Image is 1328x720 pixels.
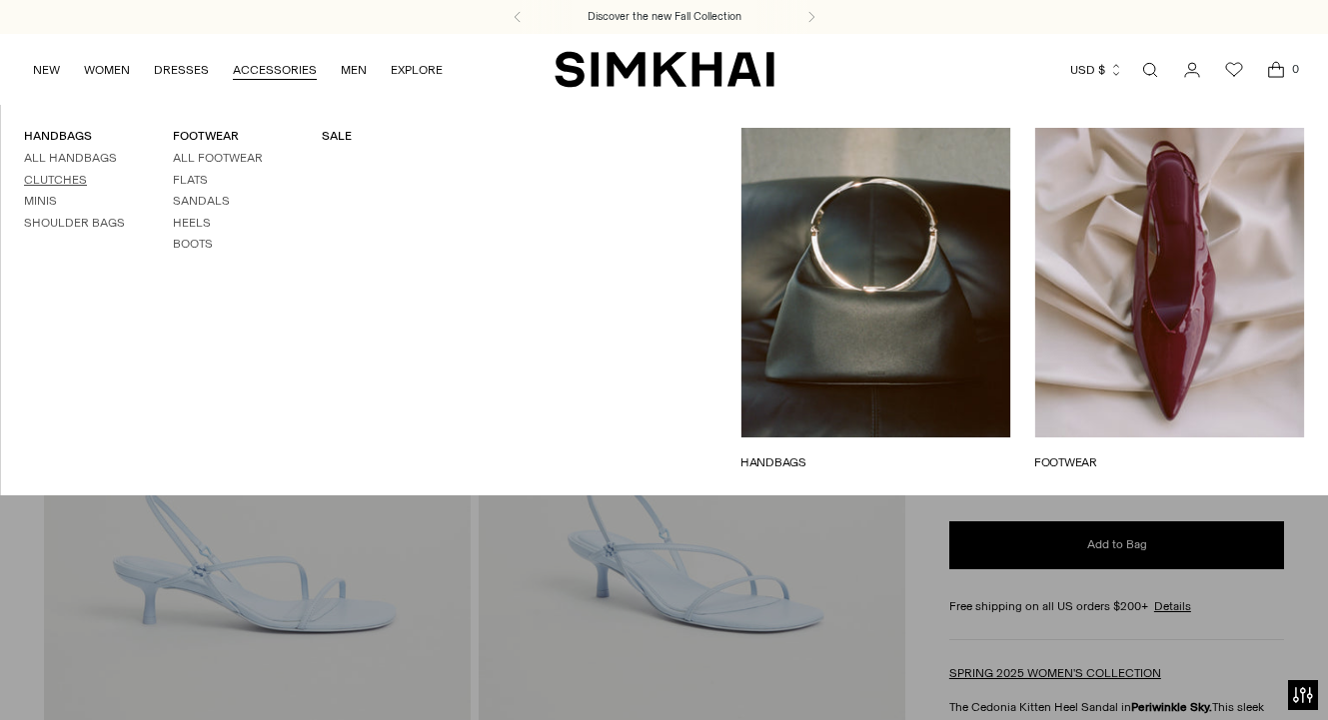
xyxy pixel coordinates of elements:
[1286,60,1304,78] span: 0
[588,9,741,25] a: Discover the new Fall Collection
[233,48,317,92] a: ACCESSORIES
[1256,50,1296,90] a: Open cart modal
[341,48,367,92] a: MEN
[555,50,774,89] a: SIMKHAI
[154,48,209,92] a: DRESSES
[1214,50,1254,90] a: Wishlist
[84,48,130,92] a: WOMEN
[1130,50,1170,90] a: Open search modal
[1070,48,1123,92] button: USD $
[391,48,443,92] a: EXPLORE
[1172,50,1212,90] a: Go to the account page
[33,48,60,92] a: NEW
